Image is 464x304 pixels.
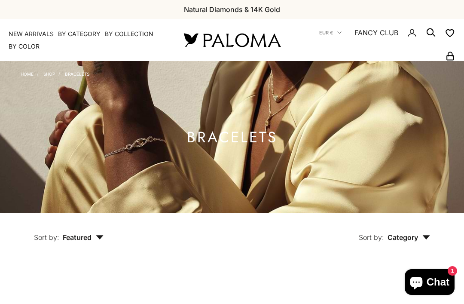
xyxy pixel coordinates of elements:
span: Category [388,233,430,242]
span: Sort by: [359,233,384,242]
a: FANCY CLUB [354,27,398,38]
summary: By Color [9,42,40,51]
summary: By Collection [105,30,153,38]
a: Home [21,71,34,77]
nav: Primary navigation [9,30,163,51]
a: NEW ARRIVALS [9,30,54,38]
h1: Bracelets [187,132,278,143]
button: Sort by: Category [339,213,450,249]
p: Natural Diamonds & 14K Gold [184,4,280,15]
a: Shop [43,71,55,77]
summary: By Category [58,30,101,38]
span: EUR € [319,29,333,37]
nav: Secondary navigation [301,19,455,61]
inbox-online-store-chat: Shopify online store chat [402,269,457,297]
button: Sort by: Featured [14,213,123,249]
span: Sort by: [34,233,59,242]
button: EUR € [319,29,342,37]
span: Featured [63,233,104,242]
a: Bracelets [65,71,89,77]
nav: Breadcrumb [21,70,89,77]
